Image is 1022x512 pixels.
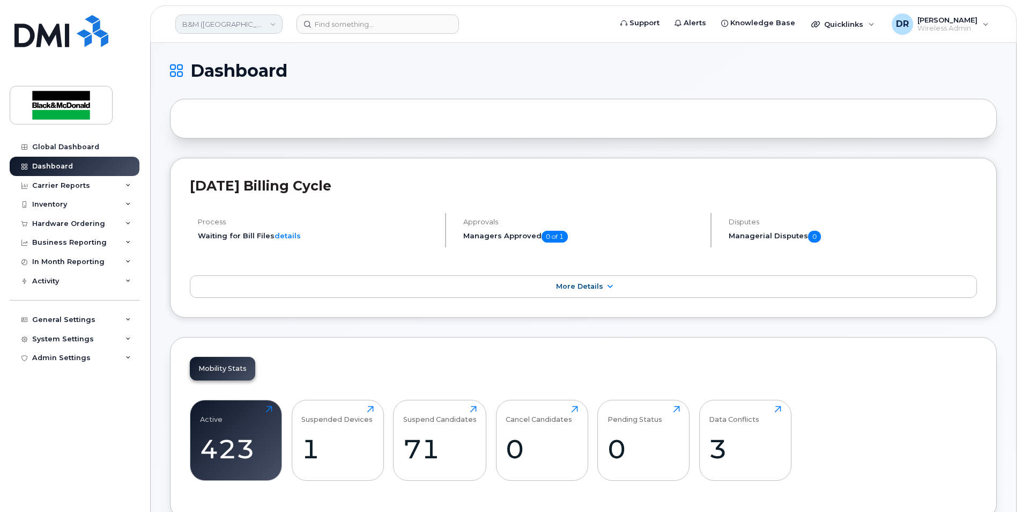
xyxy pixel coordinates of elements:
span: Dashboard [190,63,287,79]
div: 423 [200,433,272,465]
a: details [275,231,301,240]
a: Suspend Candidates71 [403,406,477,474]
div: 3 [709,433,781,465]
h2: [DATE] Billing Cycle [190,178,977,194]
div: Pending Status [608,406,662,423]
h4: Disputes [729,218,977,226]
div: Data Conflicts [709,406,759,423]
div: 71 [403,433,477,465]
a: Pending Status0 [608,406,680,474]
h5: Managerial Disputes [729,231,977,243]
a: Active423 [200,406,272,474]
div: Suspend Candidates [403,406,477,423]
a: Cancel Candidates0 [506,406,578,474]
div: Suspended Devices [301,406,373,423]
div: 0 [608,433,680,465]
div: 1 [301,433,374,465]
li: Waiting for Bill Files [198,231,436,241]
div: 0 [506,433,578,465]
h4: Approvals [463,218,701,226]
div: Active [200,406,223,423]
a: Data Conflicts3 [709,406,781,474]
span: 0 [808,231,821,243]
h4: Process [198,218,436,226]
a: Suspended Devices1 [301,406,374,474]
span: 0 of 1 [542,231,568,243]
h5: Managers Approved [463,231,701,243]
div: Cancel Candidates [506,406,572,423]
span: More Details [556,282,603,290]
